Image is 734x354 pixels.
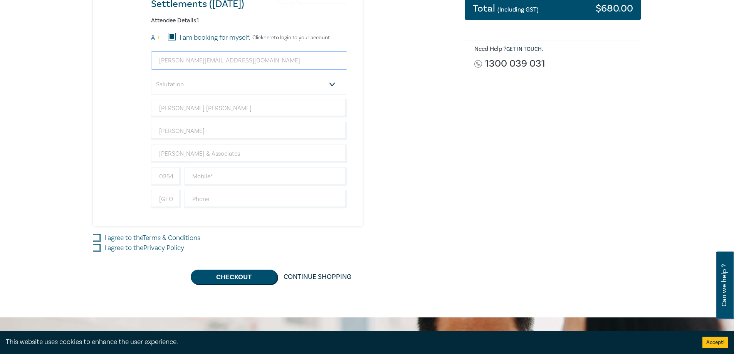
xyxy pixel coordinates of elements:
[158,35,159,40] small: 1
[473,3,539,13] h3: Total
[184,190,347,208] input: Phone
[184,167,347,186] input: Mobile*
[485,59,545,69] a: 1300 039 031
[151,190,181,208] input: +61
[506,46,542,53] a: Get in touch
[264,34,274,41] a: here
[497,6,539,13] small: (Including GST)
[143,243,184,252] a: Privacy Policy
[180,33,250,43] label: I am booking for myself.
[721,256,728,315] span: Can we help ?
[151,167,181,186] input: +61
[104,233,200,243] label: I agree to the
[596,3,633,13] h3: $ 680.00
[702,337,728,348] button: Accept cookies
[143,233,200,242] a: Terms & Conditions
[151,99,347,117] input: First Name*
[104,243,184,253] label: I agree to the
[151,51,347,70] input: Attendee Email*
[191,270,277,284] button: Checkout
[277,270,358,284] a: Continue Shopping
[151,17,347,24] h6: Attendee Details 1
[151,144,347,163] input: Company
[6,337,691,347] div: This website uses cookies to enhance the user experience.
[250,35,331,41] p: Click to login to your account.
[474,45,635,53] h6: Need Help ? .
[151,122,347,140] input: Last Name*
